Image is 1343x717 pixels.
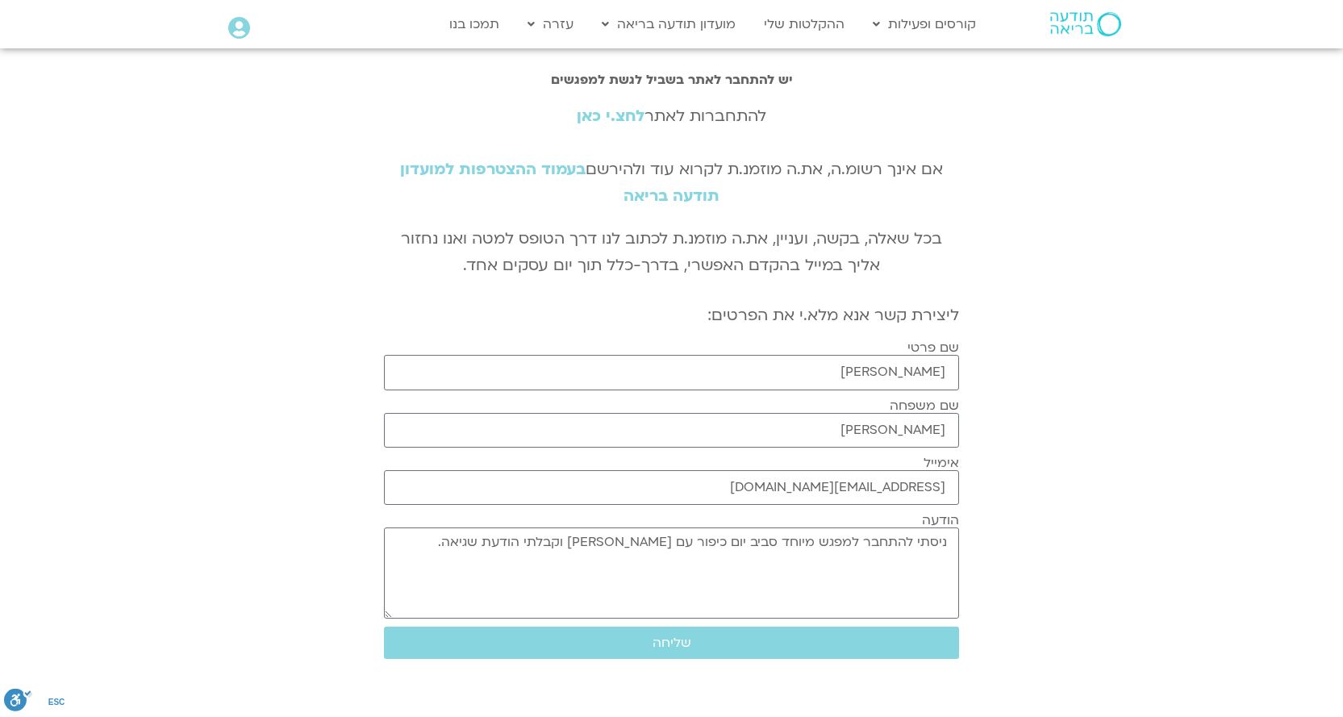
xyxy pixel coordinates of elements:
a: תמכו בנו [441,9,507,40]
span: שליחה [653,636,691,650]
a: לחצ.י כאן [577,106,644,127]
textarea: ניסתי להתחבר למפגש מיוחד סביב יום כיפור עם [PERSON_NAME] וקבלתי הודעת שגיאה. [384,527,959,619]
div: להתחברות לאתר אם אינך רשומ.ה, את.ה מוזמנ.ת לקרוא עוד ולהירשם [384,103,959,210]
input: שם פרטי [384,355,959,390]
a: קורסים ופעילות [865,9,984,40]
button: שליחה [384,627,959,659]
a: עזרה [519,9,582,40]
label: שם משפחה [890,398,959,413]
input: שם משפחה [384,413,959,448]
h2: יש להתחבר לאתר בשביל לגשת למפגשים [384,73,959,87]
p: בכל שאלה, בקשה, ועניין, את.ה מוזמנ.ת לכתוב לנו דרך הטופס למטה ואנו נחזור אליך במייל בהקדם האפשרי,... [384,226,959,279]
form: טופס חדש [384,340,959,666]
a: מועדון תודעה בריאה [594,9,744,40]
input: אימייל [384,470,959,505]
h2: ליצירת קשר אנא מלא.י את הפרטים: [384,306,959,324]
label: הודעה [922,513,959,527]
a: בעמוד ההצטרפות למועדון תודעה בריאה [400,159,719,206]
img: תודעה בריאה [1050,12,1121,36]
label: אימייל [924,456,959,470]
label: שם פרטי [907,340,959,355]
a: ההקלטות שלי [756,9,853,40]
